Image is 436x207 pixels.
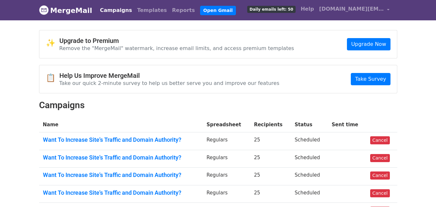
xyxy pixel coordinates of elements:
[203,117,250,132] th: Spreadsheet
[250,185,291,203] td: 25
[250,132,291,150] td: 25
[250,168,291,185] td: 25
[245,3,298,16] a: Daily emails left: 50
[317,3,392,18] a: [DOMAIN_NAME][EMAIL_ADDRESS][DOMAIN_NAME]
[59,37,294,45] h4: Upgrade to Premium
[43,154,199,161] a: Want To Increase Site's Traffic and Domain Authority?
[200,6,236,15] a: Open Gmail
[250,150,291,168] td: 25
[97,4,135,17] a: Campaigns
[203,132,250,150] td: Regulars
[291,150,328,168] td: Scheduled
[203,150,250,168] td: Regulars
[291,185,328,203] td: Scheduled
[59,45,294,52] p: Remove the "MergeMail" watermark, increase email limits, and access premium templates
[291,117,328,132] th: Status
[370,189,390,197] a: Cancel
[319,5,384,13] span: [DOMAIN_NAME][EMAIL_ADDRESS][DOMAIN_NAME]
[39,5,49,15] img: MergeMail logo
[169,4,198,17] a: Reports
[46,38,59,48] span: ✨
[59,72,279,79] h4: Help Us Improve MergeMail
[203,168,250,185] td: Regulars
[39,4,92,17] a: MergeMail
[59,80,279,87] p: Take our quick 2-minute survey to help us better serve you and improve our features
[351,73,390,85] a: Take Survey
[43,171,199,179] a: Want To Increase Site's Traffic and Domain Authority?
[247,6,295,13] span: Daily emails left: 50
[46,73,59,83] span: 📋
[135,4,169,17] a: Templates
[39,100,397,111] h2: Campaigns
[39,117,203,132] th: Name
[298,3,317,16] a: Help
[328,117,366,132] th: Sent time
[43,136,199,143] a: Want To Increase Site's Traffic and Domain Authority?
[291,132,328,150] td: Scheduled
[291,168,328,185] td: Scheduled
[370,171,390,180] a: Cancel
[203,185,250,203] td: Regulars
[370,154,390,162] a: Cancel
[370,136,390,144] a: Cancel
[250,117,291,132] th: Recipients
[43,189,199,196] a: Want To Increase Site's Traffic and Domain Authority?
[347,38,390,50] a: Upgrade Now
